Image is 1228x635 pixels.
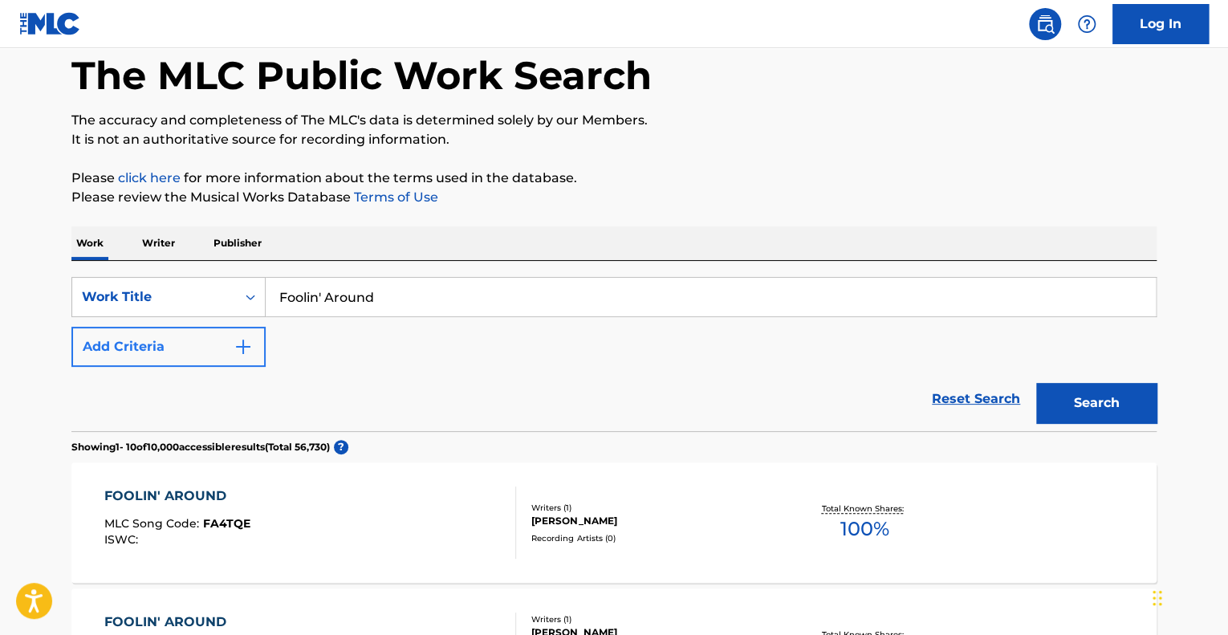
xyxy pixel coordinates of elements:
[531,613,774,625] div: Writers ( 1 )
[71,130,1157,149] p: It is not an authoritative source for recording information.
[71,277,1157,431] form: Search Form
[71,327,266,367] button: Add Criteria
[104,516,203,531] span: MLC Song Code :
[1148,558,1228,635] iframe: Chat Widget
[234,337,253,356] img: 9d2ae6d4665cec9f34b9.svg
[82,287,226,307] div: Work Title
[351,189,438,205] a: Terms of Use
[531,514,774,528] div: [PERSON_NAME]
[1035,14,1055,34] img: search
[840,515,888,543] span: 100 %
[1112,4,1209,44] a: Log In
[1153,574,1162,622] div: Drag
[1029,8,1061,40] a: Public Search
[137,226,180,260] p: Writer
[71,226,108,260] p: Work
[71,188,1157,207] p: Please review the Musical Works Database
[1077,14,1096,34] img: help
[104,613,247,632] div: FOOLIN' AROUND
[71,440,330,454] p: Showing 1 - 10 of 10,000 accessible results (Total 56,730 )
[1036,383,1157,423] button: Search
[19,12,81,35] img: MLC Logo
[531,502,774,514] div: Writers ( 1 )
[1071,8,1103,40] div: Help
[821,503,907,515] p: Total Known Shares:
[531,532,774,544] div: Recording Artists ( 0 )
[209,226,266,260] p: Publisher
[71,111,1157,130] p: The accuracy and completeness of The MLC's data is determined solely by our Members.
[71,51,652,100] h1: The MLC Public Work Search
[104,532,142,547] span: ISWC :
[71,169,1157,188] p: Please for more information about the terms used in the database.
[334,440,348,454] span: ?
[924,381,1028,417] a: Reset Search
[203,516,250,531] span: FA4TQE
[118,170,181,185] a: click here
[104,486,250,506] div: FOOLIN' AROUND
[71,462,1157,583] a: FOOLIN' AROUNDMLC Song Code:FA4TQEISWC:Writers (1)[PERSON_NAME]Recording Artists (0)Total Known S...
